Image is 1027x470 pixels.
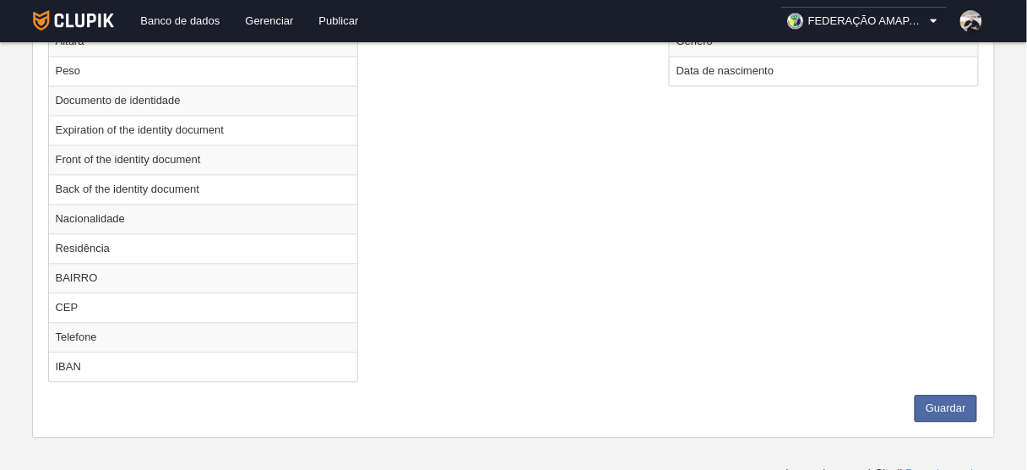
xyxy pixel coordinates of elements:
td: IBAN [49,352,358,381]
img: Clupik [33,10,115,30]
td: Residência [49,233,358,263]
td: Front of the identity document [49,145,358,174]
a: FEDERAÇÃO AMAPAENSE BASKETBALL [780,7,948,36]
td: Telefone [49,322,358,352]
td: Nacionalidade [49,204,358,233]
td: Expiration of the identity document [49,115,358,145]
td: Data de nascimento [670,56,979,85]
td: BAIRRO [49,263,358,292]
td: Peso [49,56,358,85]
td: Back of the identity document [49,174,358,204]
button: Guardar [915,395,977,422]
td: Documento de identidade [49,85,358,115]
img: PaBDfvjLdt3W.30x30.jpg [960,10,982,32]
img: OaPjkEvJOHZN.30x30.jpg [787,13,804,30]
span: FEDERAÇÃO AMAPAENSE BASKETBALL [808,13,926,30]
td: CEP [49,292,358,322]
